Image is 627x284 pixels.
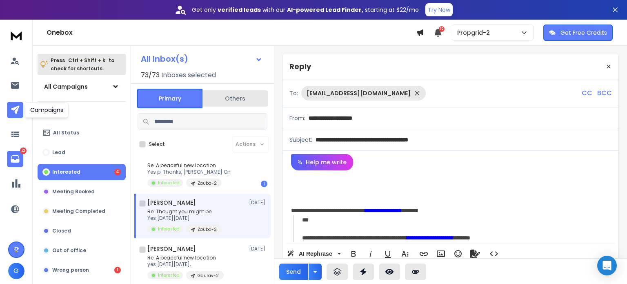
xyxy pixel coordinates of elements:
p: Get only with our starting at $22/mo [192,6,419,14]
span: Ctrl + Shift + k [67,56,107,65]
span: 73 / 73 [141,70,160,80]
h1: All Inbox(s) [141,55,188,63]
p: Interested [158,226,180,232]
img: logo [8,28,24,43]
p: Subject: [289,136,312,144]
p: Reply [289,61,311,72]
div: Open Intercom Messenger [597,256,617,275]
button: Insert Image (Ctrl+P) [433,246,449,262]
p: To: [289,89,298,97]
button: Interested4 [38,164,126,180]
span: AI Rephrase [297,250,334,257]
button: Try Now [425,3,453,16]
p: Lead [52,149,65,156]
a: 22 [7,151,23,167]
button: Underline (Ctrl+U) [380,246,396,262]
p: BCC [597,88,612,98]
p: From: [289,114,305,122]
h1: All Campaigns [44,83,88,91]
button: Out of office [38,242,126,259]
p: Press to check for shortcuts. [51,56,114,73]
button: All Status [38,125,126,141]
button: Bold (Ctrl+B) [346,246,361,262]
p: Try Now [428,6,450,14]
button: Meeting Completed [38,203,126,219]
div: 1 [114,267,121,273]
h1: [PERSON_NAME] [147,199,196,207]
h3: Filters [38,108,126,120]
p: All Status [53,130,79,136]
button: Get Free Credits [543,25,613,41]
button: Closed [38,223,126,239]
p: Re: A peaceful new location [147,162,231,169]
strong: AI-powered Lead Finder, [287,6,363,14]
button: Lead [38,144,126,161]
button: G [8,263,24,279]
p: Meeting Completed [52,208,105,215]
p: Closed [52,228,71,234]
button: More Text [397,246,413,262]
h1: Onebox [47,28,416,38]
p: Interested [158,272,180,278]
p: Out of office [52,247,86,254]
p: [DATE] [249,246,267,252]
div: 4 [114,169,121,175]
button: Primary [137,89,202,108]
p: Interested [158,180,180,186]
button: AI Rephrase [285,246,342,262]
strong: verified leads [218,6,261,14]
p: Propgrid-2 [457,29,493,37]
p: yes [DATE][DATE], [147,261,224,268]
p: Interested [52,169,80,175]
p: CC [582,88,592,98]
p: Re: Thought you might be [147,208,222,215]
button: Insert Link (Ctrl+K) [416,246,431,262]
button: Code View [486,246,502,262]
p: Zauba-2 [198,226,217,233]
p: [DATE] [249,199,267,206]
button: Emoticons [450,246,466,262]
div: Campaigns [25,102,69,118]
p: Re: A peaceful new location [147,255,224,261]
button: Signature [467,246,483,262]
p: Get Free Credits [560,29,607,37]
label: Select [149,141,165,148]
p: Meeting Booked [52,188,95,195]
p: [EMAIL_ADDRESS][DOMAIN_NAME] [307,89,411,97]
h3: Inboxes selected [161,70,216,80]
button: Meeting Booked [38,183,126,200]
p: Zauba-2 [198,180,217,186]
h1: [PERSON_NAME] [147,245,196,253]
p: Yes [DATE][DATE] [147,215,222,221]
button: All Inbox(s) [134,51,269,67]
p: Wrong person [52,267,89,273]
button: Send [279,264,308,280]
p: Gaurav-2 [198,273,219,279]
button: Help me write [291,154,353,170]
span: 10 [439,26,445,32]
button: All Campaigns [38,78,126,95]
p: 22 [20,148,27,154]
div: 1 [261,181,267,187]
button: Wrong person1 [38,262,126,278]
p: Yes pl Thanks, [PERSON_NAME] On [147,169,231,175]
button: Others [202,89,268,107]
button: Italic (Ctrl+I) [363,246,378,262]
